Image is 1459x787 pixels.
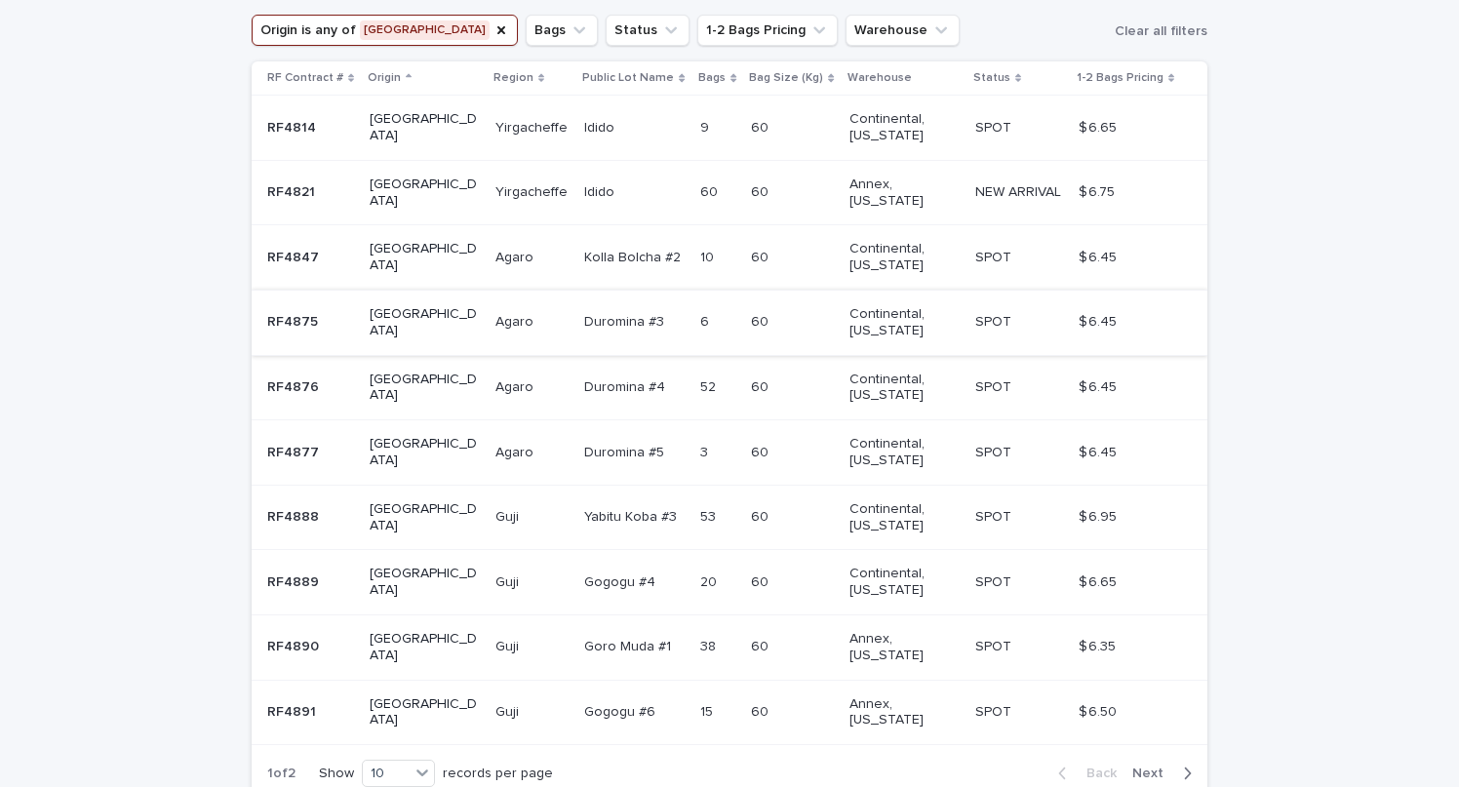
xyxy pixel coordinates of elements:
p: 9 [700,116,713,137]
p: 60 [751,246,772,266]
p: 60 [751,505,772,526]
p: 20 [700,571,721,591]
p: Idido [584,180,618,201]
p: [GEOGRAPHIC_DATA] [370,696,478,729]
p: 6 [700,310,713,331]
p: Idido [584,116,618,137]
button: 1-2 Bags Pricing [697,15,838,46]
p: Duromina #3 [584,310,668,331]
p: Warehouse [848,67,912,89]
p: Bag Size (Kg) [749,67,823,89]
p: SPOT [975,571,1015,591]
p: Agaro [495,246,537,266]
p: $ 6.45 [1079,441,1121,461]
p: 38 [700,635,720,655]
p: RF Contract # [267,67,343,89]
tr: RF4890RF4890 [GEOGRAPHIC_DATA]GujiGuji Goro Muda #1Goro Muda #1 3838 6060 Annex, [US_STATE] SPOTS... [252,614,1207,680]
p: SPOT [975,116,1015,137]
p: Gogogu #4 [584,571,659,591]
div: 10 [363,764,410,784]
p: 60 [751,635,772,655]
p: Guji [495,635,523,655]
p: 10 [700,246,718,266]
tr: RF4889RF4889 [GEOGRAPHIC_DATA]GujiGuji Gogogu #4Gogogu #4 2020 6060 Continental, [US_STATE] SPOTS... [252,550,1207,615]
p: RF4876 [267,375,323,396]
p: [GEOGRAPHIC_DATA] [370,177,478,210]
p: $ 6.45 [1079,310,1121,331]
p: $ 6.95 [1079,505,1121,526]
tr: RF4888RF4888 [GEOGRAPHIC_DATA]GujiGuji Yabitu Koba #3Yabitu Koba #3 5353 6060 Continental, [US_ST... [252,485,1207,550]
p: SPOT [975,310,1015,331]
p: NEW ARRIVAL [975,180,1065,201]
p: RF4814 [267,116,320,137]
p: 60 [751,310,772,331]
p: Gogogu #6 [584,700,659,721]
p: [GEOGRAPHIC_DATA] [370,241,478,274]
p: $ 6.45 [1079,375,1121,396]
p: Bags [698,67,726,89]
button: Origin [252,15,518,46]
tr: RF4876RF4876 [GEOGRAPHIC_DATA]AgaroAgaro Duromina #4Duromina #4 5252 6060 Continental, [US_STATE]... [252,355,1207,420]
p: Agaro [495,310,537,331]
span: Clear all filters [1115,24,1207,38]
p: Public Lot Name [582,67,674,89]
p: Goro Muda #1 [584,635,675,655]
p: RF4877 [267,441,323,461]
p: [GEOGRAPHIC_DATA] [370,501,478,534]
p: RF4888 [267,505,323,526]
p: RF4889 [267,571,323,591]
button: Bags [526,15,598,46]
p: Agaro [495,441,537,461]
p: SPOT [975,246,1015,266]
button: Next [1124,765,1207,782]
p: SPOT [975,635,1015,655]
p: Duromina #4 [584,375,669,396]
p: [GEOGRAPHIC_DATA] [370,372,478,405]
p: 60 [751,375,772,396]
p: RF4875 [267,310,322,331]
p: $ 6.65 [1079,116,1121,137]
p: Yirgacheffe [495,116,572,137]
p: 60 [751,441,772,461]
p: SPOT [975,505,1015,526]
tr: RF4847RF4847 [GEOGRAPHIC_DATA]AgaroAgaro Kolla Bolcha #2Kolla Bolcha #2 1010 6060 Continental, [U... [252,225,1207,291]
p: 3 [700,441,712,461]
p: Agaro [495,375,537,396]
button: Status [606,15,690,46]
p: 60 [700,180,722,201]
p: records per page [443,766,553,782]
p: Kolla Bolcha #2 [584,246,685,266]
tr: RF4875RF4875 [GEOGRAPHIC_DATA]AgaroAgaro Duromina #3Duromina #3 66 6060 Continental, [US_STATE] S... [252,290,1207,355]
p: 60 [751,700,772,721]
p: 60 [751,116,772,137]
p: $ 6.35 [1079,635,1120,655]
tr: RF4891RF4891 [GEOGRAPHIC_DATA]GujiGuji Gogogu #6Gogogu #6 1515 6060 Annex, [US_STATE] SPOTSPOT $ ... [252,680,1207,745]
p: 60 [751,180,772,201]
p: RF4821 [267,180,319,201]
p: RF4847 [267,246,323,266]
p: Status [973,67,1010,89]
p: [GEOGRAPHIC_DATA] [370,306,478,339]
p: 1-2 Bags Pricing [1077,67,1163,89]
p: RF4890 [267,635,323,655]
p: 60 [751,571,772,591]
p: Guji [495,505,523,526]
p: Guji [495,571,523,591]
p: $ 6.65 [1079,571,1121,591]
p: SPOT [975,700,1015,721]
p: 53 [700,505,720,526]
span: Next [1132,767,1175,780]
p: [GEOGRAPHIC_DATA] [370,111,478,144]
p: $ 6.45 [1079,246,1121,266]
p: Show [319,766,354,782]
p: $ 6.75 [1079,180,1119,201]
p: $ 6.50 [1079,700,1121,721]
p: [GEOGRAPHIC_DATA] [370,631,478,664]
button: Clear all filters [1107,17,1207,46]
span: Back [1075,767,1117,780]
button: Back [1043,765,1124,782]
button: Warehouse [846,15,960,46]
p: [GEOGRAPHIC_DATA] [370,436,478,469]
p: RF4891 [267,700,320,721]
p: Duromina #5 [584,441,668,461]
